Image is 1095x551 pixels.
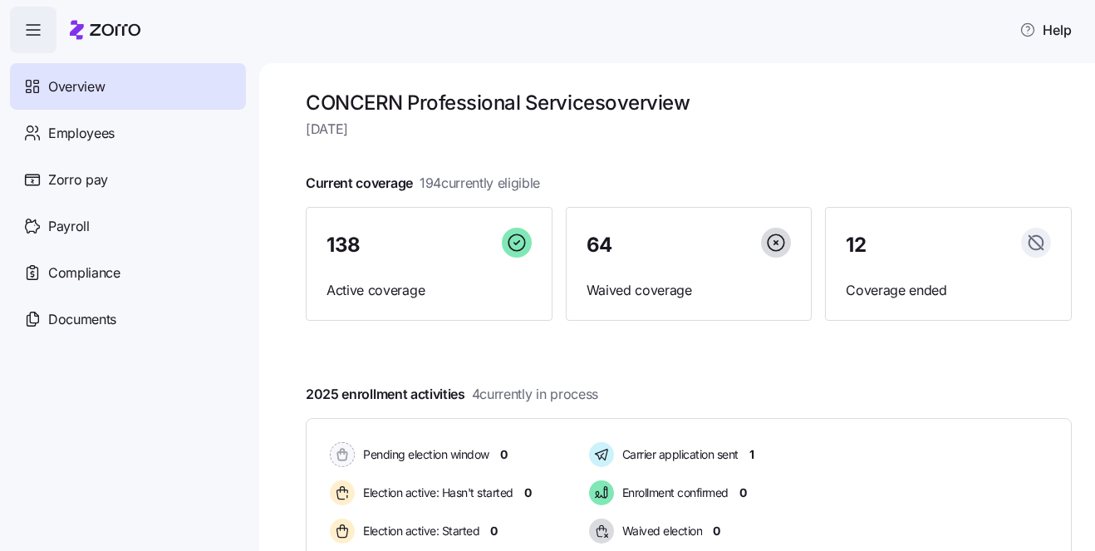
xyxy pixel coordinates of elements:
span: 4 currently in process [472,384,598,405]
span: Waived election [617,523,703,539]
a: Employees [10,110,246,156]
span: Carrier application sent [617,446,739,463]
a: Payroll [10,203,246,249]
a: Compliance [10,249,246,296]
a: Zorro pay [10,156,246,203]
span: 0 [490,523,498,539]
span: Overview [48,76,105,97]
span: Election active: Started [358,523,479,539]
button: Help [1006,13,1085,47]
span: Coverage ended [846,280,1051,301]
a: Documents [10,296,246,342]
span: Election active: Hasn't started [358,485,513,501]
span: Current coverage [306,173,540,194]
span: 138 [327,235,361,255]
span: 2025 enrollment activities [306,384,598,405]
span: Zorro pay [48,170,108,190]
span: 0 [524,485,532,501]
span: 0 [739,485,747,501]
span: Active coverage [327,280,532,301]
a: Overview [10,63,246,110]
span: Documents [48,309,116,330]
span: 194 currently eligible [420,173,540,194]
span: 0 [500,446,508,463]
span: Waived coverage [587,280,792,301]
span: Pending election window [358,446,489,463]
h1: CONCERN Professional Services overview [306,90,1072,116]
span: Help [1019,20,1072,40]
span: Enrollment confirmed [617,485,729,501]
span: 0 [713,523,720,539]
span: 1 [749,446,754,463]
span: 64 [587,235,612,255]
span: [DATE] [306,119,1072,140]
span: 12 [846,235,866,255]
span: Compliance [48,263,120,283]
span: Payroll [48,216,90,237]
span: Employees [48,123,115,144]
